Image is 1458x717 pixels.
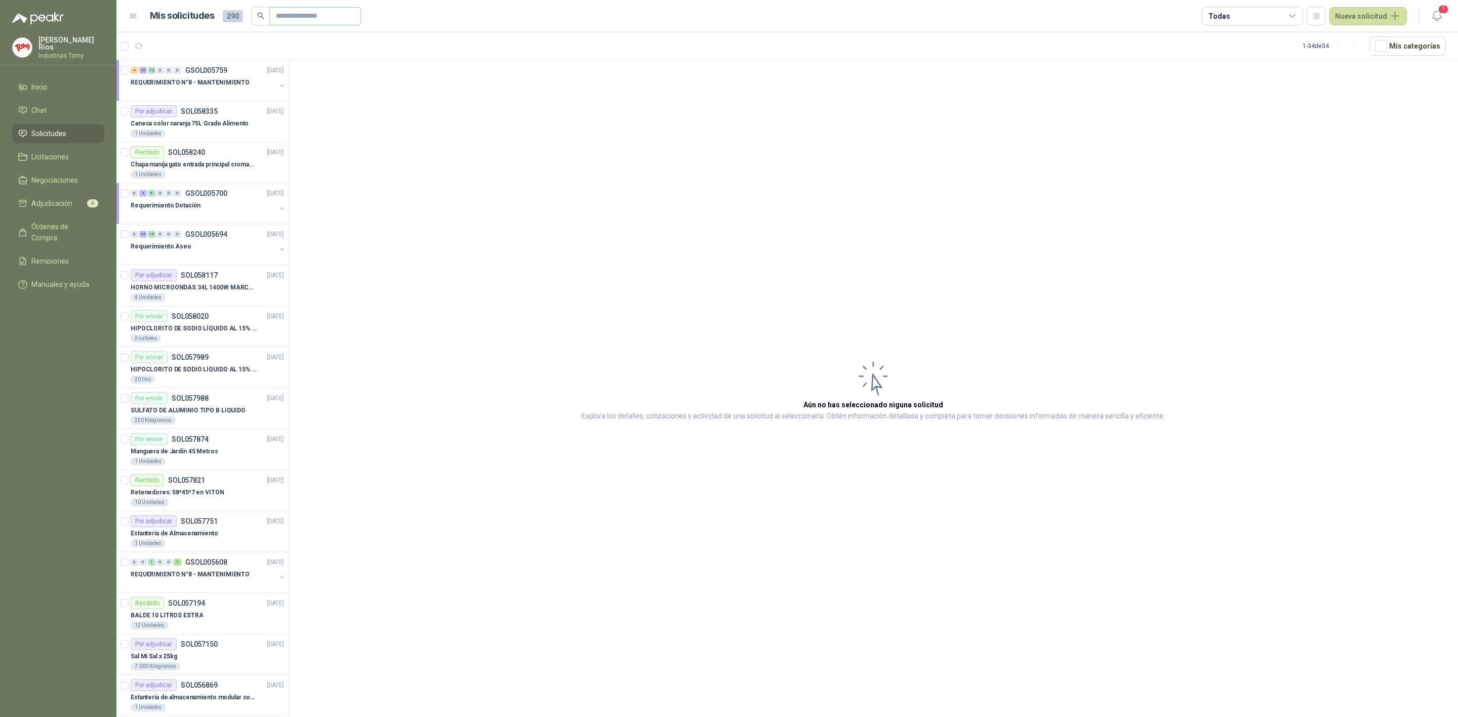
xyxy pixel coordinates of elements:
[131,375,155,384] div: 20 litro
[31,198,72,209] span: Adjudicación
[582,410,1165,423] p: Explora los detalles, cotizaciones y actividad de una solicitud al seleccionarla. Obtén informaci...
[172,436,209,443] p: SOL057874
[131,334,161,343] div: 2 cuñetes
[131,611,203,620] p: BALDE 10 LITROS ESTRA
[31,105,47,116] span: Chat
[181,641,218,648] p: SOL057150
[12,147,104,166] a: Licitaciones
[12,171,104,190] a: Negociaciones
[31,175,78,186] span: Negociaciones
[1208,11,1230,22] div: Todas
[165,67,173,74] div: 0
[174,559,181,566] div: 1
[131,570,250,579] p: REQUERIMIENTO N°8 - MANTENIMIENTO
[257,12,264,19] span: search
[131,556,286,588] a: 0 0 1 0 0 1 GSOL005608[DATE] REQUERIMIENTO N°8 - MANTENIMIENTO
[38,53,104,59] p: Industrias Tomy
[131,146,164,158] div: Recibido
[803,399,943,410] h3: Aún no has seleccionado niguna solicitud
[267,353,284,362] p: [DATE]
[131,703,166,711] div: 1 Unidades
[174,231,181,238] div: 0
[116,675,288,716] a: Por adjudicarSOL056869[DATE] Estantería de almacenamiento modular con organizadores abiertos1 Uni...
[267,517,284,526] p: [DATE]
[131,242,191,251] p: Requerimiento Aseo
[185,559,227,566] p: GSOL005608
[131,433,168,445] div: Por enviar
[139,190,147,197] div: 4
[131,310,168,322] div: Por enviar
[1369,36,1446,56] button: Mís categorías
[131,447,218,456] p: Manguera de Jardín 45 Metros
[116,429,288,470] a: Por enviarSOL057874[DATE] Manguera de Jardín 45 Metros1 Unidades
[267,599,284,608] p: [DATE]
[156,67,164,74] div: 0
[1438,5,1449,14] span: 1
[131,457,166,466] div: 1 Unidades
[87,199,98,207] span: 6
[165,190,173,197] div: 0
[31,151,69,162] span: Licitaciones
[267,189,284,198] p: [DATE]
[31,279,89,290] span: Manuales y ayuda
[181,682,218,689] p: SOL056869
[267,230,284,239] p: [DATE]
[131,498,169,507] div: 10 Unidades
[1428,7,1446,25] button: 1
[156,231,164,238] div: 0
[131,105,177,117] div: Por adjudicar
[181,108,218,115] p: SOL058335
[165,231,173,238] div: 0
[116,347,288,388] a: Por enviarSOL057989[DATE] HIPOCLORITO DE SODIO LÍQUIDO AL 15% CONT NETO 20L20 litro
[116,265,288,306] a: Por adjudicarSOL058117[DATE] HORNO MICROONDAS 34L 1400W MARCA TORNADO.4 Unidades
[181,518,218,525] p: SOL057751
[223,10,243,22] span: 290
[174,67,181,74] div: 0
[116,511,288,552] a: Por adjudicarSOL057751[DATE] Estantería de Almacenamiento1 Unidades
[116,593,288,634] a: RecibidoSOL057194[DATE] BALDE 10 LITROS ESTRA12 Unidades
[12,12,64,24] img: Logo peakr
[12,77,104,97] a: Inicio
[131,324,257,333] p: HIPOCLORITO DE SODIO LÍQUIDO AL 15% CONT NETO 20L
[131,64,286,97] a: 4 26 12 0 0 0 GSOL005759[DATE] REQUERIMIENTO N°8 - MANTENIMIENTO
[13,38,32,57] img: Company Logo
[131,160,257,170] p: Chapa manija gato entrada principal cromado mate llave de seguridad
[12,275,104,294] a: Manuales y ayuda
[131,662,180,670] div: 7.000 Kilogramos
[12,124,104,143] a: Solicitudes
[267,681,284,690] p: [DATE]
[131,187,286,220] a: 0 4 6 0 0 0 GSOL005700[DATE] Requerimiento Dotación
[1329,7,1407,25] button: Nueva solicitud
[116,634,288,675] a: Por adjudicarSOL057150[DATE] Sal Mi Sal x 25kg7.000 Kilogramos
[185,231,227,238] p: GSOL005694
[131,679,177,691] div: Por adjudicar
[267,476,284,485] p: [DATE]
[131,231,138,238] div: 0
[131,621,169,629] div: 12 Unidades
[131,78,250,88] p: REQUERIMIENTO N°8 - MANTENIMIENTO
[131,539,166,547] div: 1 Unidades
[148,190,155,197] div: 6
[185,190,227,197] p: GSOL005700
[131,638,177,650] div: Por adjudicar
[31,128,66,139] span: Solicitudes
[116,142,288,183] a: RecibidoSOL058240[DATE] Chapa manija gato entrada principal cromado mate llave de seguridad1 Unid...
[165,559,173,566] div: 0
[267,66,284,75] p: [DATE]
[31,81,48,93] span: Inicio
[131,130,166,138] div: 1 Unidades
[31,221,95,243] span: Órdenes de Compra
[174,190,181,197] div: 0
[116,306,288,347] a: Por enviarSOL058020[DATE] HIPOCLORITO DE SODIO LÍQUIDO AL 15% CONT NETO 20L2 cuñetes
[1303,38,1361,54] div: 1 - 34 de 34
[131,171,166,179] div: 1 Unidades
[139,559,147,566] div: 0
[131,269,177,281] div: Por adjudicar
[131,488,224,497] p: Retenedores: 58*45*7 en VITON
[131,119,249,129] p: Caneca color naranja 75L Grado Alimento
[131,190,138,197] div: 0
[131,365,257,374] p: HIPOCLORITO DE SODIO LÍQUIDO AL 15% CONT NETO 20L
[12,194,104,213] a: Adjudicación6
[131,693,257,702] p: Estantería de almacenamiento modular con organizadores abiertos
[131,652,177,661] p: Sal Mi Sal x 25kg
